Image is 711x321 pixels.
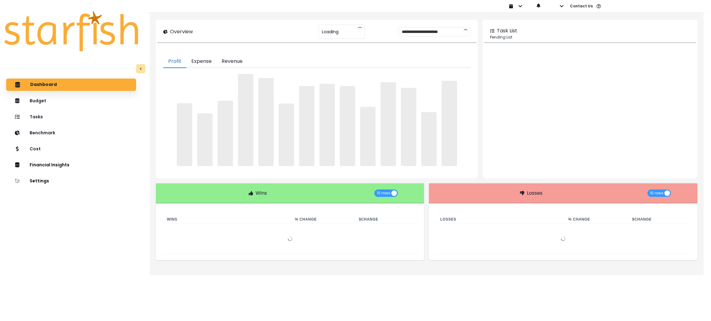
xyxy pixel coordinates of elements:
p: Losses [527,189,543,197]
p: Cost [30,146,41,152]
button: Financial Insights [6,159,136,171]
span: ‌ [421,112,437,166]
button: Profit [163,55,186,68]
span: 10 rows [650,189,663,197]
p: Benchmark [30,130,55,136]
button: Settings [6,175,136,187]
span: ‌ [401,88,416,166]
button: Tasks [6,111,136,123]
th: % Change [563,216,627,223]
p: Overview [170,28,193,35]
span: Loading [322,25,339,38]
th: Losses [435,216,563,223]
p: Pending List [490,35,690,40]
button: Expense [186,55,217,68]
span: ‌ [380,82,396,166]
span: ‌ [279,104,294,166]
span: ‌ [319,84,335,166]
span: ‌ [258,78,274,166]
p: Budget [30,98,46,104]
span: ‌ [340,86,355,166]
span: ‌ [360,107,376,166]
p: Tasks [30,114,43,120]
p: Wins [256,189,267,197]
span: ‌ [299,86,314,166]
span: ‌ [218,101,233,166]
button: Budget [6,95,136,107]
th: Wins [162,216,290,223]
th: $ Change [354,216,418,223]
button: Revenue [217,55,247,68]
th: $ Change [627,216,691,223]
span: ‌ [177,103,192,166]
th: % Change [290,216,354,223]
button: Benchmark [6,127,136,139]
span: ‌ [442,81,457,166]
span: 10 rows [377,189,390,197]
p: Dashboard [30,82,57,87]
span: ‌ [238,74,253,166]
span: ‌ [197,113,213,166]
button: Dashboard [6,79,136,91]
button: Cost [6,143,136,155]
p: Task List [497,27,517,35]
